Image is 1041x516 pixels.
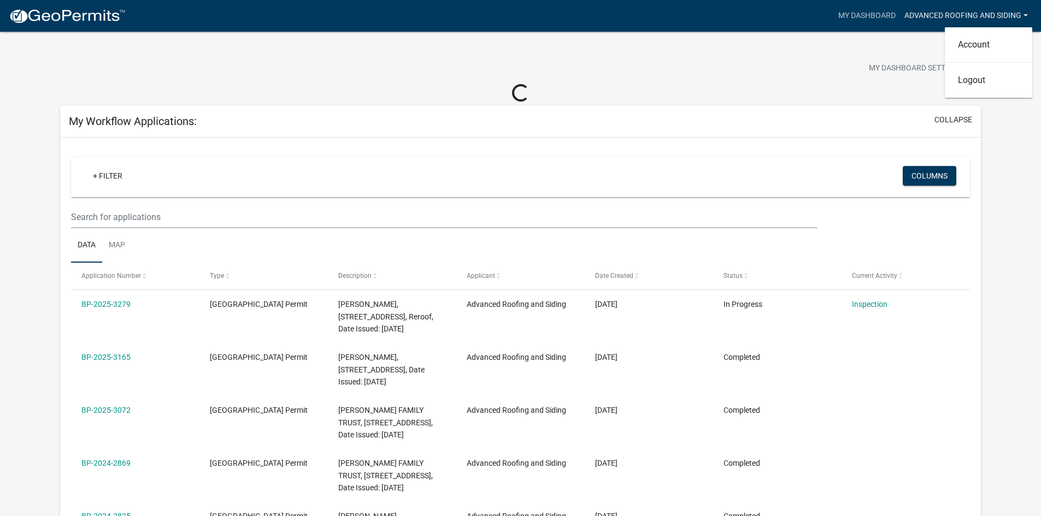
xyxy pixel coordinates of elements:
[841,263,969,289] datatable-header-cell: Current Activity
[210,406,308,414] span: Isanti County Building Permit
[724,353,760,361] span: Completed
[834,5,900,26] a: My Dashboard
[210,353,308,361] span: Isanti County Building Permit
[210,459,308,467] span: Isanti County Building Permit
[724,300,762,309] span: In Progress
[900,5,1032,26] a: Advanced Roofing and Siding
[71,206,817,228] input: Search for applications
[595,459,617,467] span: 10/01/2024
[210,300,308,309] span: Isanti County Building Permit
[81,272,141,280] span: Application Number
[338,300,433,334] span: LORI BROECKERT, 30390 NORWAY ST NW, Reroof, Date Issued: 09/05/2025
[852,272,897,280] span: Current Activity
[945,32,1032,58] a: Account
[199,263,328,289] datatable-header-cell: Type
[81,459,131,467] a: BP-2024-2869
[71,263,199,289] datatable-header-cell: Application Number
[456,263,585,289] datatable-header-cell: Applicant
[467,459,566,467] span: Advanced Roofing and Siding
[724,406,760,414] span: Completed
[81,353,131,361] a: BP-2025-3165
[71,228,102,263] a: Data
[338,272,372,280] span: Description
[210,272,224,280] span: Type
[467,272,495,280] span: Applicant
[595,406,617,414] span: 03/25/2025
[945,67,1032,93] a: Logout
[467,406,566,414] span: Advanced Roofing and Siding
[81,406,131,414] a: BP-2025-3072
[585,263,713,289] datatable-header-cell: Date Created
[338,353,425,387] span: KRISTINE PETERSON, 25616 NACRE ST NW, Reroof, Date Issued: 06/03/2025
[869,62,963,75] span: My Dashboard Settings
[713,263,841,289] datatable-header-cell: Status
[934,114,972,126] button: collapse
[467,300,566,309] span: Advanced Roofing and Siding
[338,406,433,440] span: DESCHENES FAMILY TRUST, 3673 253RD AVE NW, Reside, Date Issued: 03/26/2025
[328,263,456,289] datatable-header-cell: Description
[860,58,987,79] button: My Dashboard Settingssettings
[852,300,887,309] a: Inspection
[595,353,617,361] span: 05/30/2025
[69,115,197,128] h5: My Workflow Applications:
[724,459,760,467] span: Completed
[595,300,617,309] span: 09/05/2025
[102,228,132,263] a: Map
[595,272,633,280] span: Date Created
[724,272,743,280] span: Status
[467,353,566,361] span: Advanced Roofing and Siding
[945,27,1032,98] div: Advanced Roofing and Siding
[81,300,131,309] a: BP-2025-3279
[84,166,131,186] a: + Filter
[338,459,433,493] span: DESCHENES FAMILY TRUST, 3673 253RD AVE NW, Reroof, Date Issued: 10/03/2024
[903,166,956,186] button: Columns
